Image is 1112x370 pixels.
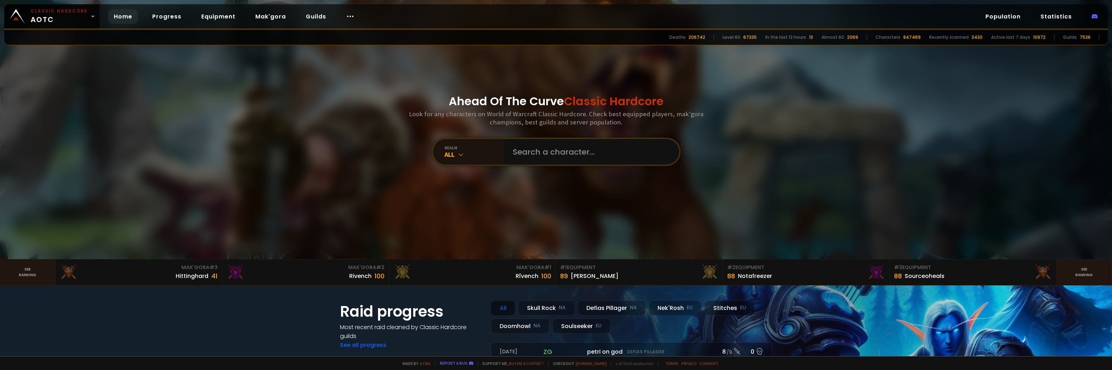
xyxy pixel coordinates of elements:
[440,360,468,366] a: Report a bug
[727,264,885,271] div: Equipment
[222,259,389,285] a: Mak'Gora#2Rivench100
[4,4,100,28] a: Classic HardcoreAOTC
[876,34,900,41] div: Characters
[518,300,575,316] div: Skull Rock
[445,150,504,159] div: All
[509,139,671,165] input: Search a character...
[445,145,504,150] div: realm
[847,34,858,41] div: 2069
[1035,9,1078,24] a: Statistics
[548,361,607,366] span: Checkout
[1080,34,1090,41] div: 7538
[571,272,618,280] div: [PERSON_NAME]
[740,304,746,311] small: EU
[31,8,87,25] span: AOTC
[560,264,567,271] span: # 1
[905,272,945,280] div: Sourceoheals
[669,34,686,41] div: Deaths
[727,264,735,271] span: # 2
[340,300,482,323] h1: Raid progress
[533,322,541,329] small: NA
[687,304,693,311] small: EU
[376,264,384,271] span: # 2
[991,34,1030,41] div: Active last 7 days
[681,361,697,366] a: Privacy
[552,318,611,334] div: Soulseeker
[147,9,187,24] a: Progress
[420,361,430,366] a: a fan
[449,93,664,110] h1: Ahead Of The Curve
[894,271,902,281] div: 88
[55,259,222,285] a: Mak'Gora#3Hittinghard41
[699,361,718,366] a: Consent
[509,361,544,366] a: Buy me a coffee
[300,9,332,24] a: Guilds
[556,259,723,285] a: #1Equipment89[PERSON_NAME]
[894,264,1052,271] div: Equipment
[665,361,679,366] a: Terms
[723,34,740,41] div: Level 60
[890,259,1057,285] a: #3Equipment88Sourceoheals
[630,304,637,311] small: NA
[250,9,292,24] a: Mak'gora
[576,361,607,366] a: [DOMAIN_NAME]
[1033,34,1046,41] div: 10972
[560,264,718,271] div: Equipment
[406,110,706,126] h3: Look for any characters on World of Warcraft Classic Hardcore. Check best equipped players, mak'g...
[743,34,757,41] div: 67335
[704,300,755,316] div: Stitches
[516,272,538,280] div: Rîvench
[611,361,654,366] span: v. d752d5 - production
[389,259,556,285] a: Mak'Gora#1Rîvench100
[894,264,902,271] span: # 3
[108,9,138,24] a: Home
[349,272,372,280] div: Rivench
[491,300,515,316] div: All
[809,34,813,41] div: 13
[560,271,568,281] div: 89
[1057,259,1112,285] a: Seeranking
[929,34,969,41] div: Recently scanned
[491,318,549,334] div: Doomhowl
[340,323,482,340] h4: Most recent raid cleaned by Classic Hardcore guilds
[227,264,384,271] div: Mak'Gora
[31,8,87,14] small: Classic Hardcore
[374,271,384,281] div: 100
[596,322,602,329] small: EU
[688,34,705,41] div: 206742
[903,34,921,41] div: 847469
[1063,34,1077,41] div: Guilds
[491,342,772,361] a: [DATE]zgpetri on godDefias Pillager8 /90
[478,361,544,366] span: Support me,
[578,300,646,316] div: Defias Pillager
[723,259,890,285] a: #2Equipment88Notafreezer
[393,264,551,271] div: Mak'Gora
[176,272,208,280] div: Hittinghard
[60,264,218,271] div: Mak'Gora
[972,34,983,41] div: 3430
[765,34,806,41] div: In the last 12 hours
[340,341,386,349] a: See all progress
[211,271,218,281] div: 41
[727,271,735,281] div: 88
[649,300,702,316] div: Nek'Rosh
[821,34,844,41] div: Almost 60
[209,264,218,271] span: # 3
[980,9,1026,24] a: Population
[738,272,772,280] div: Notafreezer
[196,9,241,24] a: Equipment
[544,264,551,271] span: # 1
[559,304,566,311] small: NA
[541,271,551,281] div: 100
[564,93,664,109] span: Classic Hardcore
[398,361,430,366] span: Made by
